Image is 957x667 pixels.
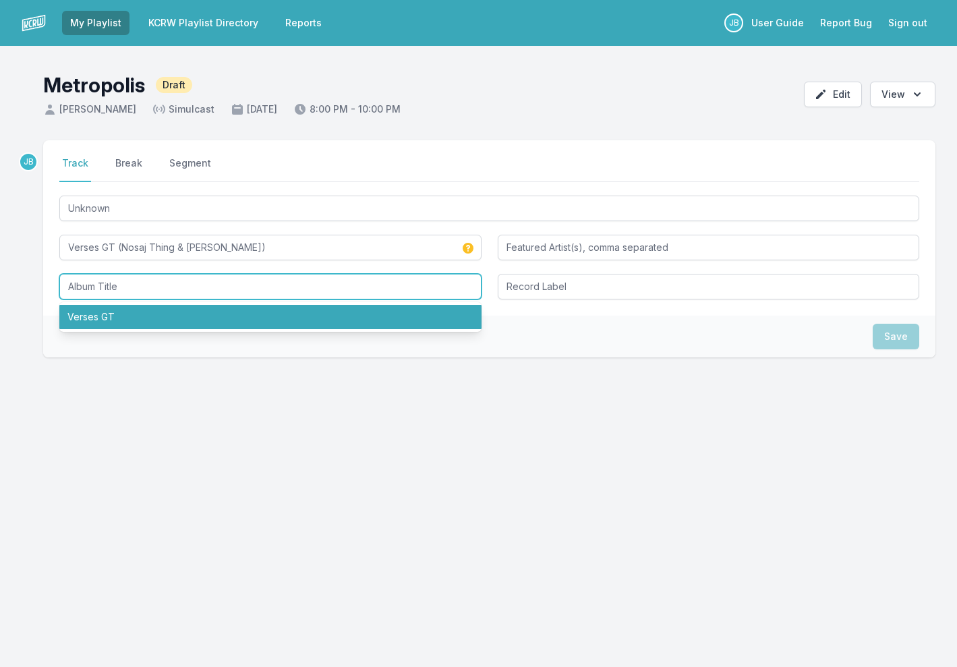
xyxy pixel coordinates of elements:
button: Save [873,324,919,349]
button: Sign out [880,11,935,35]
input: Album Title [59,274,482,299]
span: Draft [156,77,192,93]
span: Simulcast [152,103,214,116]
input: Record Label [498,274,920,299]
button: Open options [870,82,935,107]
span: [DATE] [231,103,277,116]
p: Jason Bentley [724,13,743,32]
button: Track [59,156,91,182]
h1: Metropolis [43,73,145,97]
a: Report Bug [812,11,880,35]
img: logo-white-87cec1fa9cbef997252546196dc51331.png [22,11,46,35]
input: Artist [59,235,482,260]
button: Segment [167,156,214,182]
input: Track Title [59,196,919,221]
li: Verses GT [59,305,482,329]
button: Break [113,156,145,182]
p: Jason Bentley [19,152,38,171]
button: Edit [804,82,862,107]
span: [PERSON_NAME] [43,103,136,116]
span: 8:00 PM - 10:00 PM [293,103,401,116]
a: My Playlist [62,11,129,35]
a: Reports [277,11,330,35]
a: KCRW Playlist Directory [140,11,266,35]
input: Featured Artist(s), comma separated [498,235,920,260]
a: User Guide [743,11,812,35]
